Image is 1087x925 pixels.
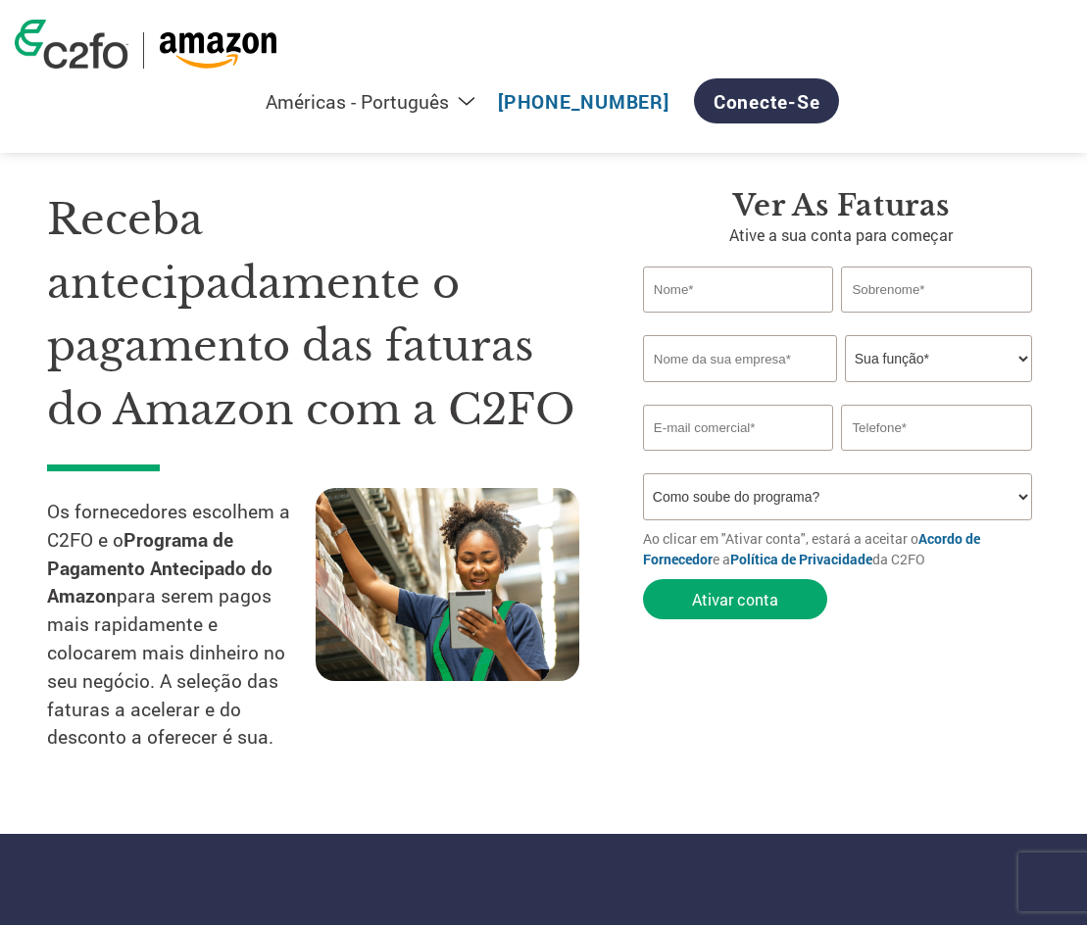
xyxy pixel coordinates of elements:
p: Os fornecedores escolhem a C2FO e o para serem pagos mais rapidamente e colocarem mais dinheiro n... [47,498,316,752]
div: Invalid first name or first name is too long [643,315,834,327]
div: Invalid company name or company name is too long [643,384,1032,397]
div: Invalid last name or last name is too long [841,315,1032,327]
input: Nome* [643,267,834,313]
button: Ativar conta [643,579,827,619]
h3: Ver as faturas [643,188,1040,223]
input: Sobrenome* [841,267,1032,313]
a: Conecte-se [694,78,840,123]
a: Acordo de Fornecedor [643,529,980,568]
img: Amazon [159,32,277,69]
a: Política de Privacidade [730,550,872,568]
div: Inavlid Phone Number [841,453,1032,465]
input: Nome da sua empresa* [643,335,837,382]
a: [PHONE_NUMBER] [498,89,669,114]
input: Invalid Email format [643,405,834,451]
p: Ative a sua conta para começar [643,223,1040,247]
h1: Receba antecipadamente o pagamento das faturas do Amazon com a C2FO [47,188,584,441]
input: Telefone* [841,405,1032,451]
img: c2fo logo [15,20,128,69]
select: Title/Role [845,335,1032,382]
div: Inavlid Email Address [643,453,834,465]
p: Ao clicar em "Ativar conta", estará a aceitar o e a da C2FO [643,528,1040,569]
strong: Programa de Pagamento Antecipado do Amazon [47,527,272,609]
img: supply chain worker [316,488,579,681]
